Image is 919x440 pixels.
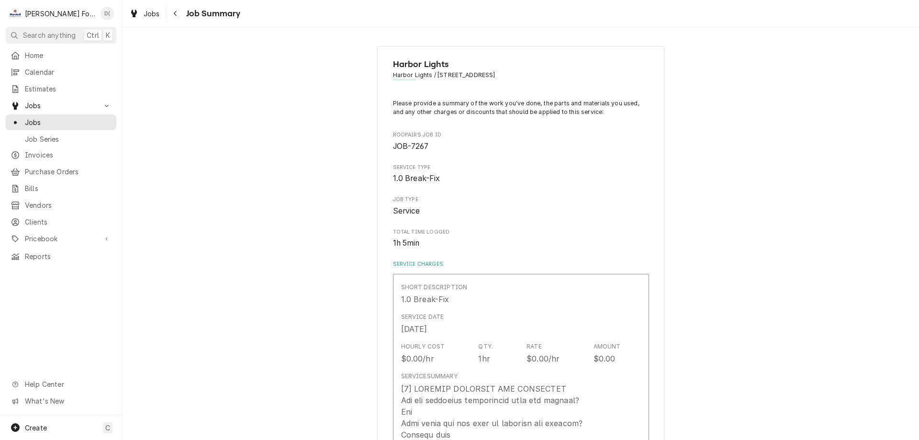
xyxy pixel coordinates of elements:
div: [PERSON_NAME] Food Equipment Service [25,9,95,19]
span: Roopairs Job ID [393,141,649,152]
span: Address [393,71,649,79]
a: Estimates [6,81,116,97]
span: Jobs [144,9,160,19]
span: K [106,30,110,40]
span: Jobs [25,101,97,111]
span: 1.0 Break-Fix [393,174,440,183]
p: Please provide a summary of the work you've done, the parts and materials you used, and any other... [393,99,649,117]
div: 1.0 Break-Fix [401,293,449,305]
span: Jobs [25,117,112,127]
div: Hourly Cost [401,342,445,351]
span: Roopairs Job ID [393,131,649,139]
a: Jobs [125,6,164,22]
span: Total Time Logged [393,237,649,249]
span: JOB-7267 [393,142,428,151]
a: Bills [6,181,116,196]
a: Go to Pricebook [6,231,116,247]
span: Job Summary [183,7,241,20]
span: What's New [25,396,111,406]
span: Home [25,50,112,60]
div: Roopairs Job ID [393,131,649,152]
a: Home [6,47,116,63]
div: [DATE] [401,323,427,335]
span: Service Type [393,173,649,184]
div: Amount [594,342,621,351]
span: C [105,423,110,433]
span: Purchase Orders [25,167,112,177]
a: Jobs [6,114,116,130]
div: Total Time Logged [393,228,649,249]
div: Marshall Food Equipment Service's Avatar [9,7,22,20]
div: D( [101,7,114,20]
div: Client Information [393,58,649,87]
span: Reports [25,251,112,261]
div: Service Date [401,313,444,321]
span: Create [25,424,47,432]
span: Clients [25,217,112,227]
span: Job Type [393,196,649,203]
button: Navigate back [168,6,183,21]
div: $0.00 [594,353,616,364]
span: Bills [25,183,112,193]
span: Estimates [25,84,112,94]
div: 1hr [478,353,490,364]
div: M [9,7,22,20]
a: Job Series [6,131,116,147]
div: $0.00/hr [527,353,560,364]
span: Job Type [393,205,649,217]
span: Total Time Logged [393,228,649,236]
span: Name [393,58,649,71]
span: Service [393,206,420,215]
span: Pricebook [25,234,97,244]
a: Clients [6,214,116,230]
a: Reports [6,248,116,264]
label: Service Charges [393,260,649,268]
a: Purchase Orders [6,164,116,180]
span: Search anything [23,30,76,40]
a: Go to Jobs [6,98,116,113]
div: Rate [527,342,542,351]
span: Calendar [25,67,112,77]
span: Vendors [25,200,112,210]
div: Job Type [393,196,649,216]
span: Job Series [25,134,112,144]
button: Search anythingCtrlK [6,27,116,44]
div: $0.00/hr [401,353,434,364]
span: 1h 5min [393,238,420,248]
a: Invoices [6,147,116,163]
span: Invoices [25,150,112,160]
div: Qty. [478,342,493,351]
div: Service Summary [401,372,458,381]
div: Derek Testa (81)'s Avatar [101,7,114,20]
a: Calendar [6,64,116,80]
span: Service Type [393,164,649,171]
span: Help Center [25,379,111,389]
a: Go to Help Center [6,376,116,392]
div: Short Description [401,283,468,292]
span: Ctrl [87,30,99,40]
a: Go to What's New [6,393,116,409]
a: Vendors [6,197,116,213]
div: Service Type [393,164,649,184]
